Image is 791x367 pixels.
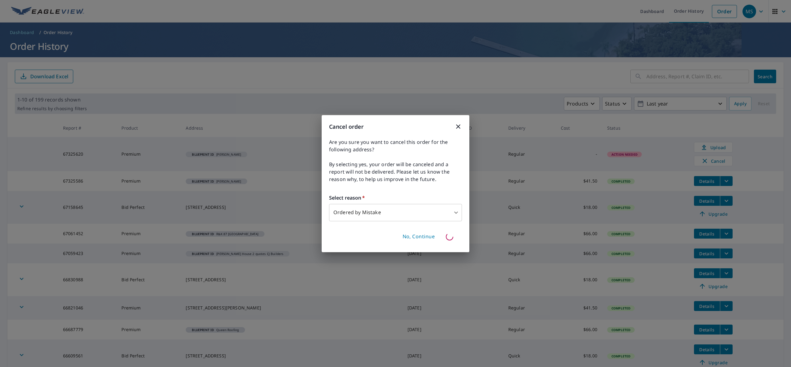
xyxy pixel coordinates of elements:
span: By selecting yes, your order will be canceled and a report will not be delivered. Please let us k... [329,161,462,183]
span: No, Continue [403,233,435,240]
label: Select reason [329,194,462,201]
span: Are you sure you want to cancel this order for the following address? [329,138,462,153]
button: No, Continue [400,231,438,242]
div: Ordered by Mistake [329,204,462,221]
h3: Cancel order [329,123,462,131]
